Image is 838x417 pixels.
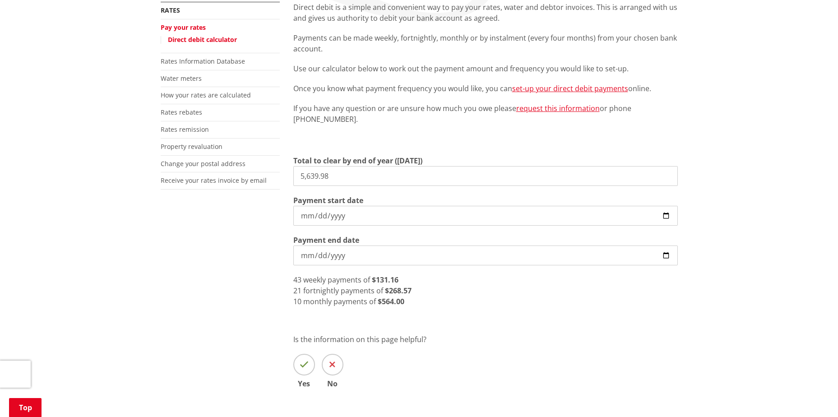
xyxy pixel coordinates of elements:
span: weekly payments of [303,275,370,285]
a: Direct debit calculator [168,35,237,44]
label: Payment start date [293,195,363,206]
strong: $564.00 [378,297,404,306]
p: If you have any question or are unsure how much you owe please or phone [PHONE_NUMBER]. [293,103,678,125]
strong: $131.16 [372,275,398,285]
a: Property revaluation [161,142,222,151]
a: request this information [516,103,600,113]
a: Top [9,398,42,417]
span: 43 [293,275,301,285]
span: monthly payments of [303,297,376,306]
p: Direct debit is a simple and convenient way to pay your rates, water and debtor invoices. This is... [293,2,678,23]
span: No [322,380,343,387]
iframe: Messenger Launcher [796,379,829,412]
a: Pay your rates [161,23,206,32]
p: Is the information on this page helpful? [293,334,678,345]
a: How your rates are calculated [161,91,251,99]
a: Rates [161,6,180,14]
strong: $268.57 [385,286,412,296]
p: Use our calculator below to work out the payment amount and frequency you would like to set-up. [293,63,678,74]
a: Change your postal address [161,159,245,168]
label: Payment end date [293,235,359,246]
span: Yes [293,380,315,387]
a: Water meters [161,74,202,83]
a: set-up your direct debit payments [512,83,628,93]
a: Rates Information Database [161,57,245,65]
p: Payments can be made weekly, fortnightly, monthly or by instalment (every four months) from your ... [293,32,678,54]
span: 21 [293,286,301,296]
a: Receive your rates invoice by email [161,176,267,185]
p: Once you know what payment frequency you would like, you can online. [293,83,678,94]
a: Rates rebates [161,108,202,116]
a: Rates remission [161,125,209,134]
span: 10 [293,297,301,306]
span: fortnightly payments of [303,286,383,296]
label: Total to clear by end of year ([DATE]) [293,155,422,166]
